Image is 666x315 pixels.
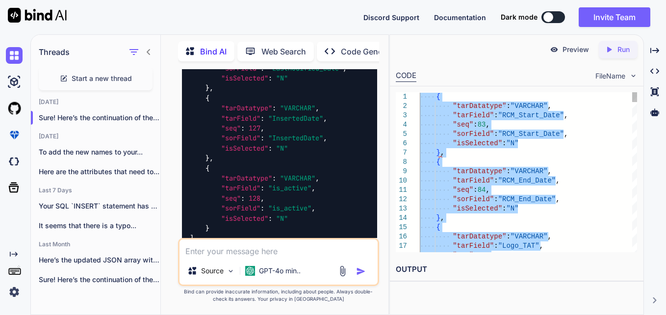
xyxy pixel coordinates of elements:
[595,71,625,81] span: FileName
[6,100,23,117] img: githubLight
[323,134,327,143] span: ,
[227,267,235,275] img: Pick Models
[260,134,264,143] span: :
[39,113,160,123] p: Sure! Here’s the continuation of the mod...
[511,167,548,175] span: "VARCHAR"
[396,111,407,120] div: 3
[396,130,407,139] div: 5
[39,275,160,285] p: Sure! Here’s the continuation of the JSON...
[363,12,419,23] button: Discord Support
[268,184,311,193] span: "is_active"
[205,164,209,173] span: {
[494,242,498,250] span: :
[39,255,160,265] p: Here’s the updated JSON array with the...
[39,46,70,58] h1: Threads
[396,157,407,167] div: 8
[440,149,444,157] span: ,
[486,251,490,259] span: ,
[221,174,272,183] span: "tarDatatype"
[507,167,511,175] span: :
[436,158,440,166] span: {
[209,154,213,163] span: ,
[436,223,440,231] span: {
[260,204,264,212] span: :
[268,204,311,212] span: "is_active"
[178,288,380,303] p: Bind can provide inaccurate information, including about people. Always double-check its answers....
[260,184,264,193] span: :
[453,130,494,138] span: "sorField"
[205,84,209,93] span: }
[396,120,407,130] div: 4
[629,72,638,80] img: chevron down
[221,134,260,143] span: "sorField"
[39,167,160,177] p: Here are the attributes that need to...
[249,194,260,203] span: 128
[221,104,272,113] span: "tarDatatype"
[356,266,366,276] img: icon
[260,124,264,132] span: ,
[453,233,507,240] span: "tarDatatype"
[6,127,23,143] img: premium
[201,266,224,276] p: Source
[396,102,407,111] div: 2
[434,12,486,23] button: Documentation
[474,186,478,194] span: :
[396,176,407,185] div: 10
[221,144,268,153] span: "isSelected"
[272,104,276,113] span: :
[396,70,416,82] div: CODE
[502,139,506,147] span: :
[396,167,407,176] div: 9
[396,213,407,223] div: 14
[245,266,255,276] img: GPT-4o mini
[396,92,407,102] div: 1
[453,205,503,212] span: "isSelected"
[261,46,306,57] p: Web Search
[556,177,560,184] span: ,
[259,266,301,276] p: GPT-4o min..
[498,130,564,138] span: "RCM_Start_Date"
[390,258,643,281] h2: OUTPUT
[494,195,498,203] span: :
[260,114,264,123] span: :
[434,13,486,22] span: Documentation
[453,102,507,110] span: "tarDatatype"
[31,240,160,248] h2: Last Month
[498,242,539,250] span: "Logo_TAT"
[563,45,589,54] p: Preview
[453,121,474,129] span: "seq"
[260,194,264,203] span: ,
[486,186,490,194] span: ,
[474,121,478,129] span: :
[221,214,268,223] span: "isSelected"
[205,154,209,163] span: }
[209,84,213,93] span: ,
[478,121,486,129] span: 83
[72,74,132,83] span: Start a new thread
[280,174,315,183] span: "VARCHAR"
[190,234,194,243] span: ]
[221,204,260,212] span: "sorField"
[507,205,519,212] span: "N"
[323,114,327,123] span: ,
[249,124,260,132] span: 127
[548,102,552,110] span: ,
[501,12,538,22] span: Dark mode
[396,204,407,213] div: 13
[453,167,507,175] span: "tarDatatype"
[539,242,543,250] span: ,
[6,47,23,64] img: chat
[221,114,260,123] span: "tarField"
[453,111,494,119] span: "tarField"
[39,201,160,211] p: Your SQL `INSERT` statement has a few...
[436,214,440,222] span: }
[396,232,407,241] div: 16
[268,134,323,143] span: "InsertedDate"
[268,144,272,153] span: :
[617,45,630,54] p: Run
[478,186,486,194] span: 84
[276,144,288,153] span: "N"
[440,214,444,222] span: ,
[396,251,407,260] div: 18
[396,148,407,157] div: 7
